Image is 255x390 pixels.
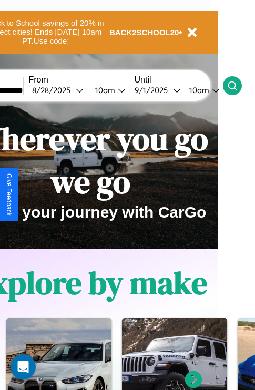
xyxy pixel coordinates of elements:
b: BACK2SCHOOL20 [109,28,179,37]
button: 8/28/2025 [29,85,87,96]
div: Give Feedback [5,173,13,216]
label: Until [135,75,223,85]
button: 10am [87,85,129,96]
label: From [29,75,129,85]
button: 10am [181,85,223,96]
div: 8 / 28 / 2025 [32,85,76,95]
div: 10am [184,85,212,95]
div: 9 / 1 / 2025 [135,85,173,95]
div: 10am [90,85,118,95]
div: Open Intercom Messenger [11,354,36,379]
